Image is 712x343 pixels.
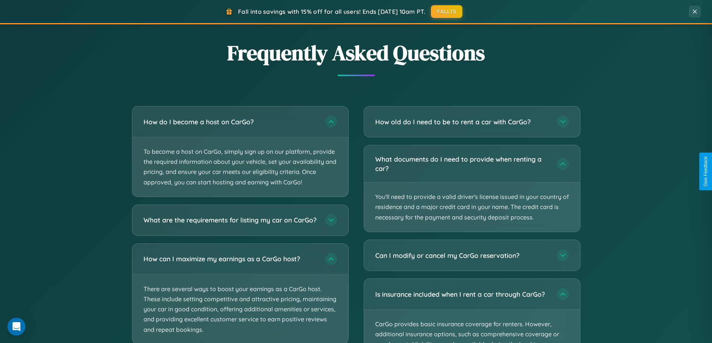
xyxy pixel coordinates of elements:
[364,183,580,232] p: You'll need to provide a valid driver's license issued in your country of residence and a major c...
[132,137,348,197] p: To become a host on CarGo, simply sign up on our platform, provide the required information about...
[703,156,708,187] div: Give Feedback
[144,254,318,264] h3: How can I maximize my earnings as a CarGo host?
[144,117,318,127] h3: How do I become a host on CarGo?
[144,215,318,225] h3: What are the requirements for listing my car on CarGo?
[375,117,549,127] h3: How old do I need to be to rent a car with CarGo?
[375,290,549,299] h3: Is insurance included when I rent a car through CarGo?
[238,8,425,15] span: Fall into savings with 15% off for all users! Ends [DATE] 10am PT.
[375,155,549,173] h3: What documents do I need to provide when renting a car?
[375,251,549,260] h3: Can I modify or cancel my CarGo reservation?
[7,318,25,336] div: Open Intercom Messenger
[431,5,462,18] button: FALL15
[132,38,580,67] h2: Frequently Asked Questions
